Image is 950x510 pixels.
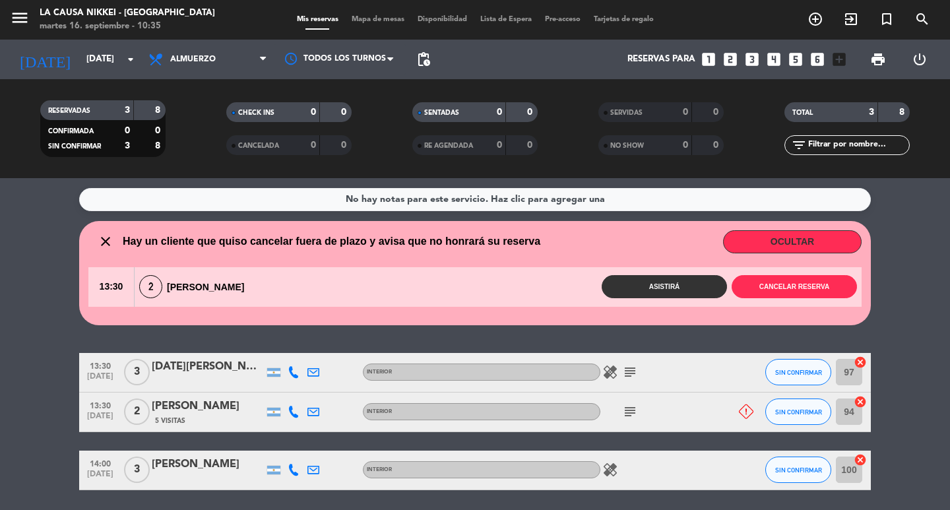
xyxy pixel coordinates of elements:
[84,412,117,427] span: [DATE]
[341,108,349,117] strong: 0
[831,51,848,68] i: add_box
[155,416,185,426] span: 5 Visitas
[170,55,216,64] span: Almuerzo
[700,51,717,68] i: looks_one
[713,141,721,150] strong: 0
[290,16,345,23] span: Mis reservas
[807,11,823,27] i: add_circle_outline
[527,141,535,150] strong: 0
[155,141,163,150] strong: 8
[155,126,163,135] strong: 0
[411,16,474,23] span: Disponibilidad
[723,230,862,253] button: OCULTAR
[775,369,822,376] span: SIN CONFIRMAR
[152,398,264,415] div: [PERSON_NAME]
[713,108,721,117] strong: 0
[367,467,392,472] span: INTERIOR
[610,110,643,116] span: SERVIDAS
[899,40,940,79] div: LOG OUT
[775,408,822,416] span: SIN CONFIRMAR
[792,110,813,116] span: TOTAL
[124,457,150,483] span: 3
[538,16,587,23] span: Pre-acceso
[125,141,130,150] strong: 3
[474,16,538,23] span: Lista de Espera
[765,359,831,385] button: SIN CONFIRMAR
[854,395,867,408] i: cancel
[497,108,502,117] strong: 0
[345,16,411,23] span: Mapa de mesas
[424,143,473,149] span: RE AGENDADA
[497,141,502,150] strong: 0
[912,51,928,67] i: power_settings_new
[311,108,316,117] strong: 0
[622,364,638,380] i: subject
[124,359,150,385] span: 3
[627,54,695,65] span: Reservas para
[869,108,874,117] strong: 3
[622,404,638,420] i: subject
[854,356,867,369] i: cancel
[602,364,618,380] i: healing
[10,8,30,32] button: menu
[346,192,605,207] div: No hay notas para este servicio. Haz clic para agregar una
[527,108,535,117] strong: 0
[775,466,822,474] span: SIN CONFIRMAR
[123,233,540,250] span: Hay un cliente que quiso cancelar fuera de plazo y avisa que no honrará su reserva
[48,128,94,135] span: CONFIRMADA
[807,138,909,152] input: Filtrar por nombre...
[809,51,826,68] i: looks_6
[238,110,274,116] span: CHECK INS
[602,275,727,298] button: Asistirá
[135,275,256,298] div: [PERSON_NAME]
[791,137,807,153] i: filter_list
[10,8,30,28] i: menu
[123,51,139,67] i: arrow_drop_down
[98,234,113,249] i: close
[311,141,316,150] strong: 0
[879,11,895,27] i: turned_in_not
[124,398,150,425] span: 2
[48,143,101,150] span: SIN CONFIRMAR
[84,372,117,387] span: [DATE]
[125,106,130,115] strong: 3
[610,143,644,149] span: NO SHOW
[765,51,782,68] i: looks_4
[125,126,130,135] strong: 0
[40,20,215,33] div: martes 16. septiembre - 10:35
[914,11,930,27] i: search
[84,358,117,373] span: 13:30
[139,275,162,298] span: 2
[602,462,618,478] i: healing
[744,51,761,68] i: looks_3
[899,108,907,117] strong: 8
[367,369,392,375] span: INTERIOR
[84,470,117,485] span: [DATE]
[341,141,349,150] strong: 0
[765,457,831,483] button: SIN CONFIRMAR
[587,16,660,23] span: Tarjetas de regalo
[683,108,688,117] strong: 0
[152,358,264,375] div: [DATE][PERSON_NAME]
[155,106,163,115] strong: 8
[854,453,867,466] i: cancel
[870,51,886,67] span: print
[787,51,804,68] i: looks_5
[416,51,431,67] span: pending_actions
[88,267,134,307] span: 13:30
[683,141,688,150] strong: 0
[40,7,215,20] div: La Causa Nikkei - [GEOGRAPHIC_DATA]
[84,397,117,412] span: 13:30
[84,455,117,470] span: 14:00
[732,275,857,298] button: Cancelar reserva
[843,11,859,27] i: exit_to_app
[48,108,90,114] span: RESERVADAS
[765,398,831,425] button: SIN CONFIRMAR
[424,110,459,116] span: SENTADAS
[10,45,80,74] i: [DATE]
[722,51,739,68] i: looks_two
[367,409,392,414] span: INTERIOR
[152,456,264,473] div: [PERSON_NAME]
[238,143,279,149] span: CANCELADA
